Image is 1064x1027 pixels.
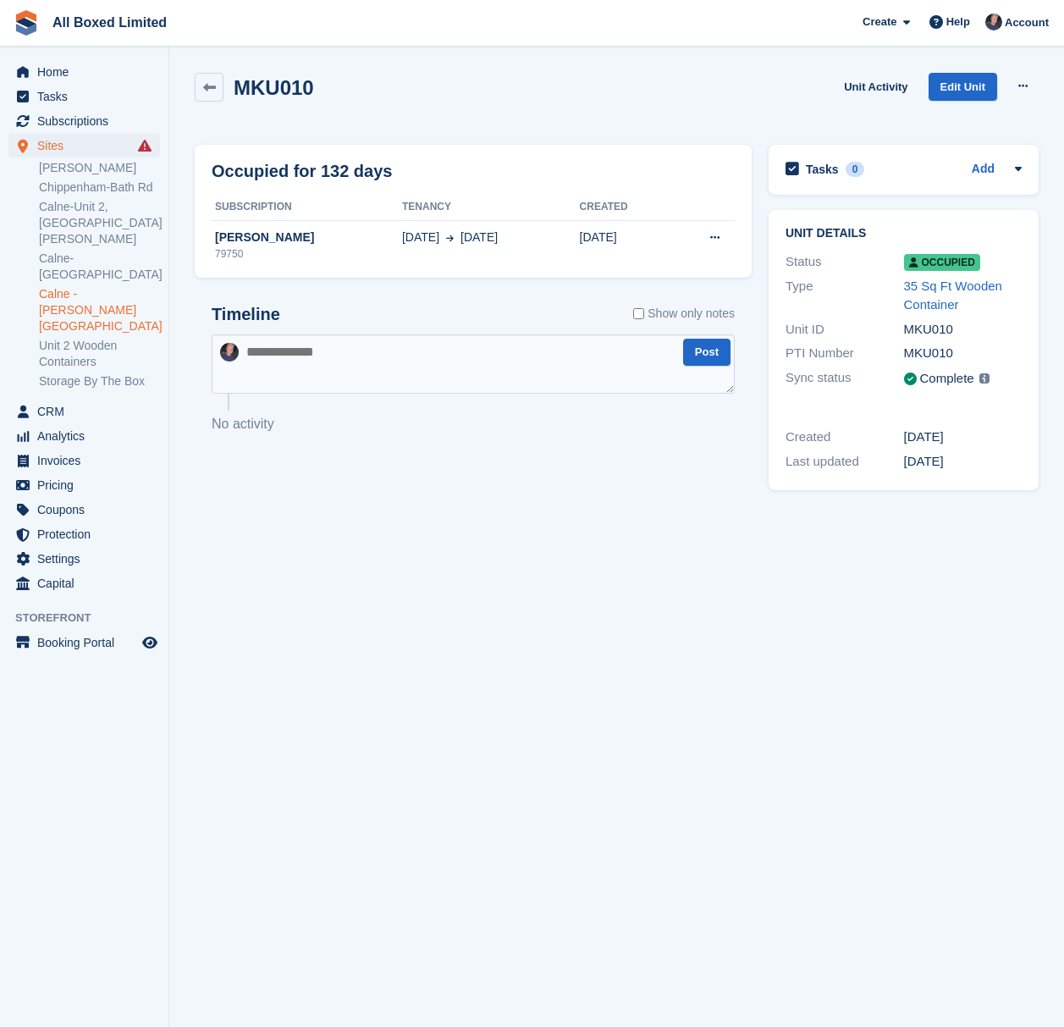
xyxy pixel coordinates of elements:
[402,229,439,246] span: [DATE]
[806,162,839,177] h2: Tasks
[460,229,498,246] span: [DATE]
[37,85,139,108] span: Tasks
[904,452,1023,472] div: [DATE]
[846,162,865,177] div: 0
[39,179,160,196] a: Chippenham-Bath Rd
[786,320,904,340] div: Unit ID
[212,158,392,184] h2: Occupied for 132 days
[904,279,1002,312] a: 35 Sq Ft Wooden Container
[39,373,160,389] a: Storage By The Box
[46,8,174,36] a: All Boxed Limited
[8,60,160,84] a: menu
[8,473,160,497] a: menu
[37,473,139,497] span: Pricing
[580,220,670,271] td: [DATE]
[786,452,904,472] div: Last updated
[786,428,904,447] div: Created
[633,305,735,323] label: Show only notes
[8,400,160,423] a: menu
[979,373,990,384] img: icon-info-grey-7440780725fd019a000dd9b08b2336e03edf1995a4989e88bcd33f0948082b44.svg
[8,522,160,546] a: menu
[985,14,1002,30] img: Dan Goss
[37,424,139,448] span: Analytics
[904,320,1023,340] div: MKU010
[8,631,160,654] a: menu
[786,227,1022,240] h2: Unit details
[786,344,904,363] div: PTI Number
[8,134,160,157] a: menu
[212,229,402,246] div: [PERSON_NAME]
[8,109,160,133] a: menu
[1005,14,1049,31] span: Account
[37,60,139,84] span: Home
[37,498,139,522] span: Coupons
[8,424,160,448] a: menu
[39,160,160,176] a: [PERSON_NAME]
[39,251,160,283] a: Calne-[GEOGRAPHIC_DATA]
[904,344,1023,363] div: MKU010
[39,286,160,334] a: Calne -[PERSON_NAME][GEOGRAPHIC_DATA]
[212,194,402,221] th: Subscription
[140,632,160,653] a: Preview store
[37,522,139,546] span: Protection
[920,369,974,389] div: Complete
[837,73,914,101] a: Unit Activity
[14,10,39,36] img: stora-icon-8386f47178a22dfd0bd8f6a31ec36ba5ce8667c1dd55bd0f319d3a0aa187defe.svg
[929,73,997,101] a: Edit Unit
[138,139,152,152] i: Smart entry sync failures have occurred
[37,109,139,133] span: Subscriptions
[8,85,160,108] a: menu
[212,305,280,324] h2: Timeline
[580,194,670,221] th: Created
[946,14,970,30] span: Help
[786,277,904,315] div: Type
[39,338,160,370] a: Unit 2 Wooden Containers
[37,631,139,654] span: Booking Portal
[786,368,904,389] div: Sync status
[212,414,735,434] p: No activity
[220,343,239,362] img: Dan Goss
[904,254,980,271] span: Occupied
[37,449,139,472] span: Invoices
[212,246,402,262] div: 79750
[633,305,644,323] input: Show only notes
[8,449,160,472] a: menu
[234,76,314,99] h2: MKU010
[37,547,139,571] span: Settings
[37,134,139,157] span: Sites
[8,547,160,571] a: menu
[904,428,1023,447] div: [DATE]
[863,14,896,30] span: Create
[37,571,139,595] span: Capital
[972,160,995,179] a: Add
[39,199,160,247] a: Calne-Unit 2, [GEOGRAPHIC_DATA][PERSON_NAME]
[402,194,580,221] th: Tenancy
[8,498,160,522] a: menu
[8,571,160,595] a: menu
[37,400,139,423] span: CRM
[786,252,904,272] div: Status
[15,610,168,627] span: Storefront
[683,339,730,367] button: Post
